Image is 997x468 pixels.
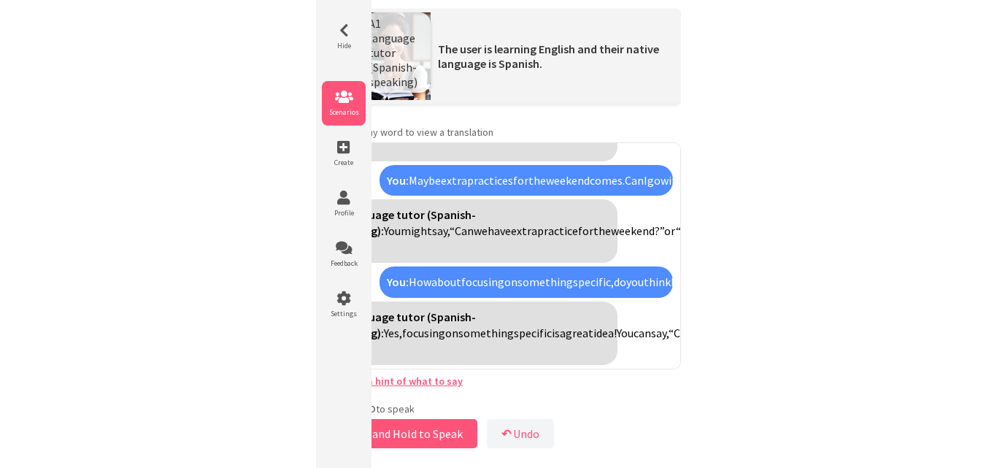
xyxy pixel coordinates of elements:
span: for [513,173,528,188]
span: for [578,223,593,238]
div: Click to translate [380,266,673,297]
span: Create [322,158,366,167]
span: say, [651,326,669,340]
span: Can [625,173,644,188]
span: Yes, [384,326,402,340]
span: is [552,326,560,340]
span: extra [511,223,537,238]
span: Scenarios [322,107,366,117]
span: extra [441,173,467,188]
span: practices [467,173,513,188]
span: great [566,326,593,340]
span: specific [514,326,552,340]
span: specific, [573,275,614,289]
span: a [560,326,566,340]
span: you [626,275,644,289]
span: Feedback [322,258,366,268]
span: can [634,326,651,340]
span: do [614,275,626,289]
span: A1 language tutor (Spanish-speaking) [369,16,417,89]
span: You [384,223,401,238]
strong: A1 language tutor (Spanish-speaking): [331,207,476,238]
button: Press and Hold to Speak [316,419,477,448]
span: “Can [450,223,474,238]
span: focusing [461,275,504,289]
span: or [664,223,676,238]
span: Profile [322,208,366,218]
span: on [445,326,458,340]
p: any word to view a translation [316,126,681,139]
strong: You: [387,275,409,289]
span: can [674,275,692,289]
strong: A1 language tutor (Spanish-speaking): [331,310,476,340]
span: focusing [402,326,445,340]
span: I [644,173,647,188]
span: about [431,275,461,289]
span: something [458,326,514,340]
span: Maybe [409,173,441,188]
span: The user is learning English and their native language is Spanish. [438,42,659,71]
div: Click to translate [380,165,673,196]
b: ↶ [501,426,511,441]
span: idea! [593,326,617,340]
span: I [671,275,674,289]
span: weekend [546,173,590,188]
span: Hide [322,41,366,50]
span: with [661,173,683,188]
span: on [504,275,517,289]
span: How [409,275,431,289]
div: Click to translate [324,302,617,365]
div: Click to translate [324,199,617,263]
span: think [644,275,671,289]
a: Stuck? Get a hint of what to say [316,375,463,388]
span: the [593,223,611,238]
span: practice [537,223,578,238]
strong: You: [387,173,409,188]
span: comes. [590,173,625,188]
span: say, [432,223,450,238]
span: the [528,173,546,188]
span: Settings [322,309,366,318]
span: weekend?” [611,223,664,238]
span: “Can [669,326,693,340]
span: “Can [676,223,700,238]
p: Press & to speak [316,402,681,415]
span: have [488,223,511,238]
span: we [474,223,488,238]
button: ↶Undo [487,419,554,448]
span: go [647,173,661,188]
span: You [617,326,634,340]
span: something [517,275,573,289]
span: might [401,223,432,238]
